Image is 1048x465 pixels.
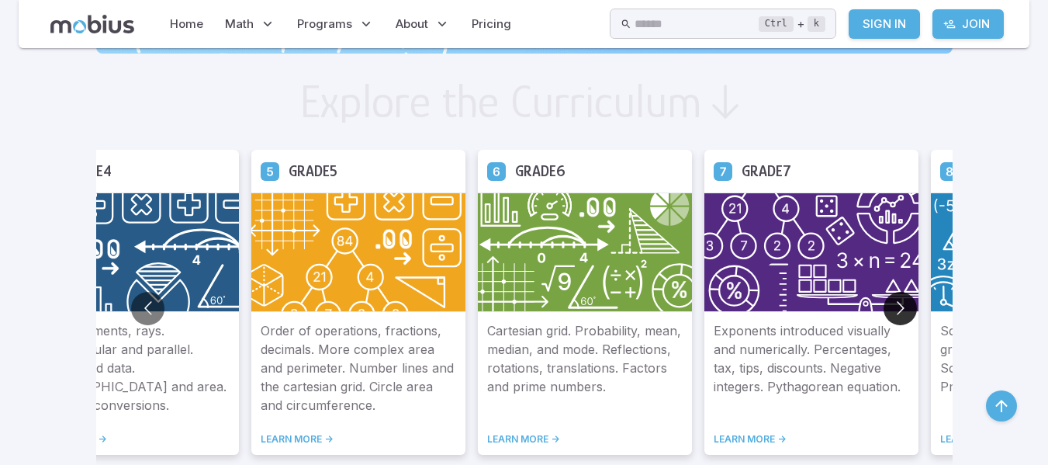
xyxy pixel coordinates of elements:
img: Grade 5 [251,193,465,312]
span: Math [225,16,254,33]
img: Grade 6 [478,193,692,312]
span: Programs [297,16,352,33]
a: LEARN MORE -> [487,433,683,446]
h5: Grade 5 [289,159,337,183]
a: Sign In [849,9,920,39]
a: Pricing [467,6,516,42]
kbd: Ctrl [759,16,794,32]
img: Grade 4 [25,193,239,312]
p: Exponents introduced visually and numerically. Percentages, tax, tips, discounts. Negative intege... [714,321,909,415]
h2: Explore the Curriculum [299,78,702,125]
a: Grade 6 [487,161,506,180]
p: Lines, segments, rays. Perpendicular and parallel. Graphs and data. [GEOGRAPHIC_DATA] and area. U... [34,321,230,415]
h5: Grade 4 [62,159,112,183]
a: Join [932,9,1004,39]
h5: Grade 7 [742,159,791,183]
span: About [396,16,428,33]
h5: Grade 6 [515,159,566,183]
button: Go to previous slide [131,292,164,325]
a: Home [165,6,208,42]
p: Cartesian grid. Probability, mean, median, and mode. Reflections, rotations, translations. Factor... [487,321,683,415]
kbd: k [808,16,825,32]
a: LEARN MORE -> [34,433,230,446]
a: LEARN MORE -> [261,433,456,446]
button: Go to next slide [884,292,917,325]
a: Grade 7 [714,161,732,180]
a: LEARN MORE -> [714,433,909,446]
div: + [759,15,825,33]
a: Grade 5 [261,161,279,180]
img: Grade 7 [704,193,918,312]
a: Grade 8 [940,161,959,180]
p: Order of operations, fractions, decimals. More complex area and perimeter. Number lines and the c... [261,321,456,415]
